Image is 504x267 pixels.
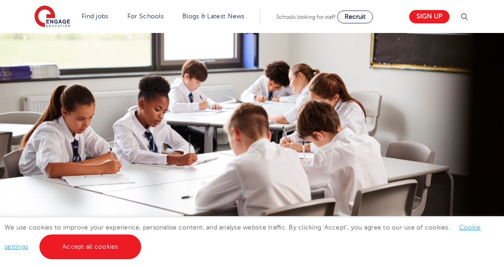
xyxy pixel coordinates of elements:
a: Sign up [409,10,449,23]
span: Recruit [345,13,366,20]
a: Blogs & Latest News [182,13,245,20]
a: Recruit [337,11,373,23]
a: For Schools [127,13,164,20]
a: Accept all cookies [39,234,141,259]
span: Schools looking for staff [276,14,335,20]
img: Engage Education [34,5,70,28]
a: Find jobs [82,13,109,20]
span: We use cookies to improve your experience, personalise content, and analyse website traffic. By c... [5,224,481,250]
